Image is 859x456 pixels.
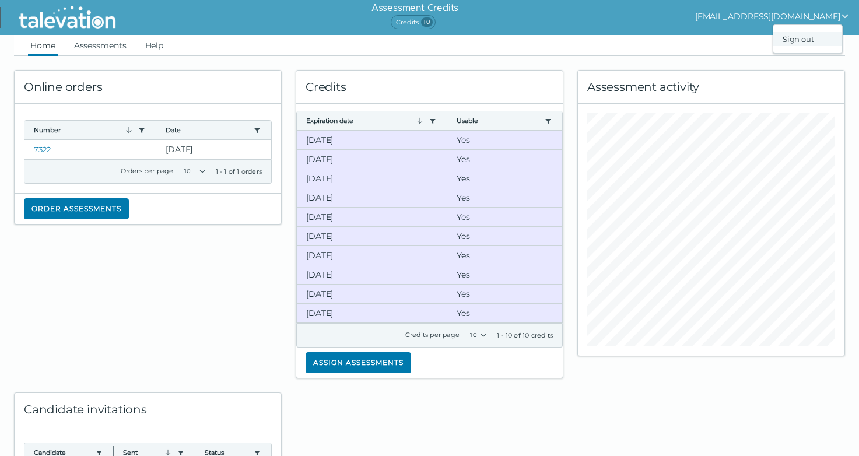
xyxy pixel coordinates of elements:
[578,71,844,104] div: Assessment activity
[296,71,563,104] div: Credits
[447,227,562,245] clr-dg-cell: Yes
[297,208,447,226] clr-dg-cell: [DATE]
[121,167,174,175] label: Orders per page
[297,304,447,322] clr-dg-cell: [DATE]
[24,198,129,219] button: Order assessments
[306,352,411,373] button: Assign assessments
[297,131,447,149] clr-dg-cell: [DATE]
[14,3,121,32] img: Talevation_Logo_Transparent_white.png
[297,285,447,303] clr-dg-cell: [DATE]
[306,116,425,125] button: Expiration date
[297,150,447,169] clr-dg-cell: [DATE]
[297,265,447,284] clr-dg-cell: [DATE]
[497,331,553,340] div: 1 - 10 of 10 credits
[405,331,460,339] label: Credits per page
[421,17,433,27] span: 10
[443,108,451,133] button: Column resize handle
[447,169,562,188] clr-dg-cell: Yes
[371,1,458,15] h6: Assessment Credits
[216,167,262,176] div: 1 - 1 of 1 orders
[297,169,447,188] clr-dg-cell: [DATE]
[34,145,51,154] a: 7322
[297,227,447,245] clr-dg-cell: [DATE]
[773,32,842,46] div: Sign out
[15,71,281,104] div: Online orders
[34,125,134,135] button: Number
[156,140,271,159] clr-dg-cell: [DATE]
[447,304,562,322] clr-dg-cell: Yes
[72,35,129,56] a: Assessments
[695,9,850,23] button: show user actions
[457,116,540,125] button: Usable
[143,35,166,56] a: Help
[28,35,58,56] a: Home
[391,15,436,29] span: Credits
[447,150,562,169] clr-dg-cell: Yes
[447,285,562,303] clr-dg-cell: Yes
[297,246,447,265] clr-dg-cell: [DATE]
[447,131,562,149] clr-dg-cell: Yes
[15,393,281,426] div: Candidate invitations
[447,246,562,265] clr-dg-cell: Yes
[166,125,249,135] button: Date
[447,208,562,226] clr-dg-cell: Yes
[152,117,160,142] button: Column resize handle
[447,188,562,207] clr-dg-cell: Yes
[297,188,447,207] clr-dg-cell: [DATE]
[447,265,562,284] clr-dg-cell: Yes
